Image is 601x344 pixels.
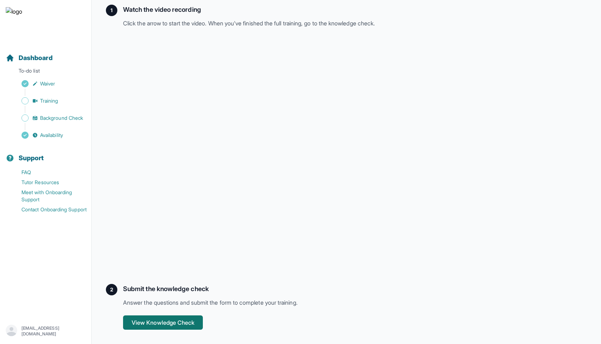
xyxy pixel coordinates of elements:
p: To-do list [3,67,88,77]
button: Dashboard [3,41,88,66]
h2: Submit the knowledge check [123,284,518,294]
button: View Knowledge Check [123,315,203,330]
span: 2 [110,286,113,293]
a: Waiver [6,79,91,89]
a: Dashboard [6,53,53,63]
p: Answer the questions and submit the form to complete your training. [123,298,518,307]
span: 1 [111,7,113,14]
a: Contact Onboarding Support [6,205,91,215]
a: Background Check [6,113,91,123]
span: Training [40,97,58,104]
a: Availability [6,130,91,140]
a: Training [6,96,91,106]
img: logo [6,7,22,30]
span: Support [19,153,44,163]
button: [EMAIL_ADDRESS][DOMAIN_NAME] [6,325,85,338]
button: Support [3,142,88,166]
p: [EMAIL_ADDRESS][DOMAIN_NAME] [21,325,85,337]
a: Tutor Resources [6,177,91,187]
span: Waiver [40,80,55,87]
h2: Watch the video recording [123,5,518,15]
a: FAQ [6,167,91,177]
iframe: Training Video [123,39,518,261]
p: Click the arrow to start the video. When you've finished the full training, go to the knowledge c... [123,19,518,28]
span: Dashboard [19,53,53,63]
a: View Knowledge Check [123,319,203,326]
a: Meet with Onboarding Support [6,187,91,205]
span: Availability [40,132,63,139]
span: Background Check [40,114,83,122]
